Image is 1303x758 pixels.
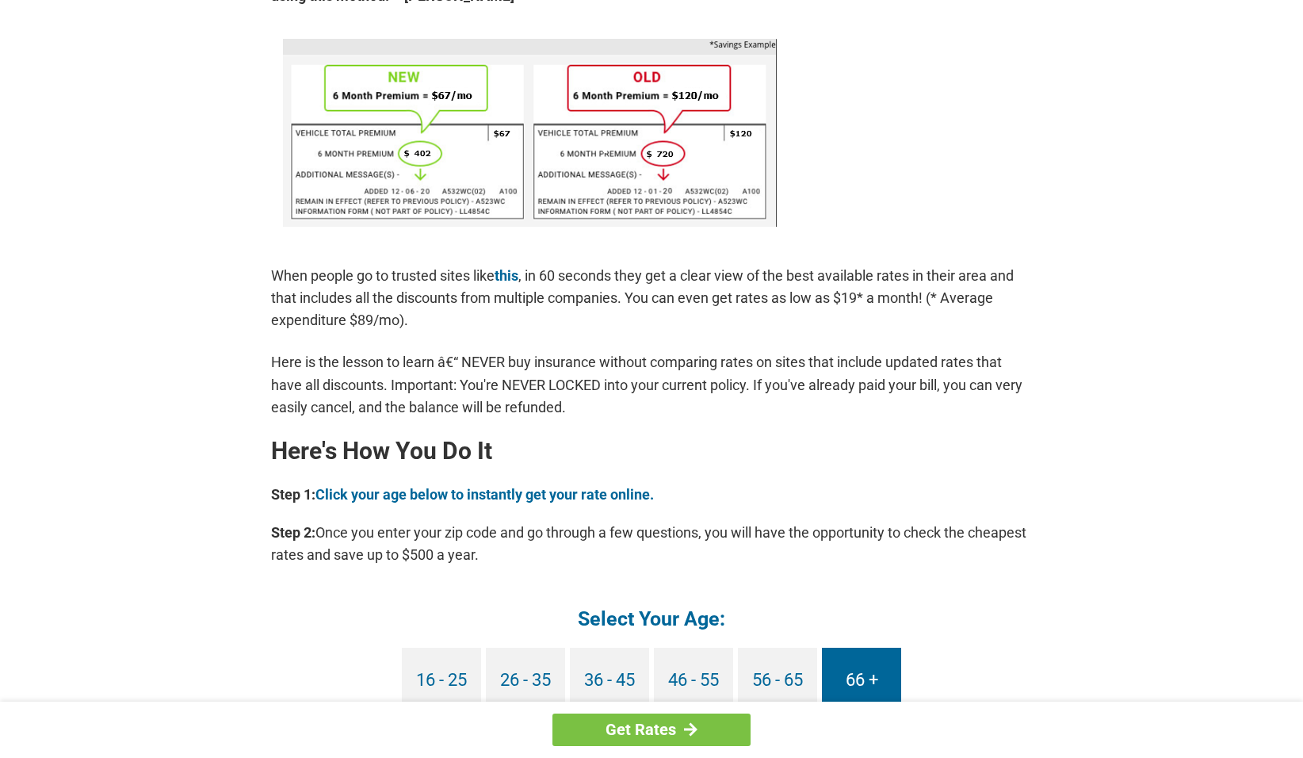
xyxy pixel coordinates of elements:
[271,438,1032,464] h2: Here's How You Do It
[402,648,481,714] a: 16 - 25
[271,486,315,503] b: Step 1:
[271,606,1032,632] h4: Select Your Age:
[570,648,649,714] a: 36 - 45
[271,351,1032,418] p: Here is the lesson to learn â€“ NEVER buy insurance without comparing rates on sites that include...
[315,486,654,503] a: Click your age below to instantly get your rate online.
[271,524,315,541] b: Step 2:
[486,648,565,714] a: 26 - 35
[738,648,817,714] a: 56 - 65
[822,648,901,714] a: 66 +
[654,648,733,714] a: 46 - 55
[283,39,777,227] img: savings
[271,522,1032,566] p: Once you enter your zip code and go through a few questions, you will have the opportunity to che...
[495,267,518,284] a: this
[552,714,751,746] a: Get Rates
[271,265,1032,331] p: When people go to trusted sites like , in 60 seconds they get a clear view of the best available ...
